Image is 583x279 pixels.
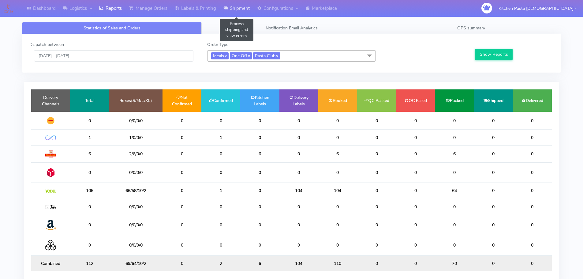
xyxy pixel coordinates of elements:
td: 0 [279,145,318,162]
td: 0 [70,162,109,183]
td: 0 [474,145,513,162]
td: 0 [396,145,435,162]
td: Booked [318,89,357,112]
td: 0/0/0/0 [109,199,163,215]
td: 0 [279,199,318,215]
img: Amazon [45,220,56,230]
td: 0 [318,215,357,235]
td: 0 [474,235,513,255]
img: OnFleet [45,135,56,141]
td: 0 [240,199,279,215]
td: 0 [318,112,357,130]
td: 0 [70,235,109,255]
td: 104 [318,183,357,199]
td: 0 [201,145,240,162]
span: Notification Email Analytics [266,25,318,31]
td: 0 [435,130,474,145]
td: 0 [163,130,201,145]
td: 0 [163,235,201,255]
td: 0 [474,112,513,130]
td: 105 [70,183,109,199]
td: 0 [513,162,552,183]
td: 0 [474,130,513,145]
span: Statistics of Sales and Orders [84,25,140,31]
td: 0 [240,162,279,183]
input: Pick the Daterange [34,50,193,62]
td: 0 [396,255,435,271]
td: 0 [396,162,435,183]
td: Confirmed [201,89,240,112]
td: Delivered [513,89,552,112]
td: 0 [318,235,357,255]
td: 0 [513,215,552,235]
label: Order Type [207,41,228,48]
td: 0/0/0/0 [109,235,163,255]
a: x [247,52,250,59]
td: 0 [201,215,240,235]
td: 0 [435,112,474,130]
td: 1/0/0/0 [109,130,163,145]
td: 0 [163,145,201,162]
td: 0 [396,199,435,215]
span: One Off [230,52,252,59]
span: Meals [211,52,229,59]
td: 0 [357,255,396,271]
img: Collection [45,240,56,251]
td: 112 [70,255,109,271]
td: Delivery Channels [31,89,70,112]
td: 0 [70,199,109,215]
td: 0 [240,130,279,145]
td: 110 [318,255,357,271]
button: Show Reports [475,49,513,60]
td: 1 [201,183,240,199]
td: 0 [357,162,396,183]
td: 0 [163,255,201,271]
td: 0 [357,235,396,255]
td: 0 [474,162,513,183]
td: 0 [163,199,201,215]
button: Kitchen Pasta [DEMOGRAPHIC_DATA] [494,2,581,15]
label: Dispatch between [29,41,64,48]
td: 104 [279,183,318,199]
img: MaxOptra [45,205,56,209]
td: 0 [201,112,240,130]
td: 0 [163,215,201,235]
td: 0 [513,235,552,255]
td: 0 [357,145,396,162]
td: 0 [279,215,318,235]
td: Shipped [474,89,513,112]
td: 0 [70,215,109,235]
td: 0 [357,112,396,130]
td: 0/0/0/0 [109,112,163,130]
td: 0 [396,235,435,255]
td: 0 [513,255,552,271]
td: 104 [279,255,318,271]
td: 6 [240,145,279,162]
td: 0 [201,199,240,215]
td: 0 [357,130,396,145]
td: Not Confirmed [163,89,201,112]
td: 0 [474,199,513,215]
a: x [275,52,278,59]
td: 0 [396,215,435,235]
td: 0 [201,162,240,183]
td: 0 [279,235,318,255]
td: 6 [240,255,279,271]
td: 64 [435,183,474,199]
td: 2/6/0/0 [109,145,163,162]
span: Pasta Club [253,52,280,59]
td: 0 [396,183,435,199]
td: 0 [318,199,357,215]
td: 70 [435,255,474,271]
td: 0 [474,255,513,271]
td: QC Failed [396,89,435,112]
td: 0 [240,215,279,235]
td: 0 [357,183,396,199]
td: Packed [435,89,474,112]
td: 0 [163,162,201,183]
td: 0 [513,183,552,199]
td: Boxes(S/M/L/XL) [109,89,163,112]
td: 6 [70,145,109,162]
td: 0 [240,235,279,255]
td: 0 [357,199,396,215]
